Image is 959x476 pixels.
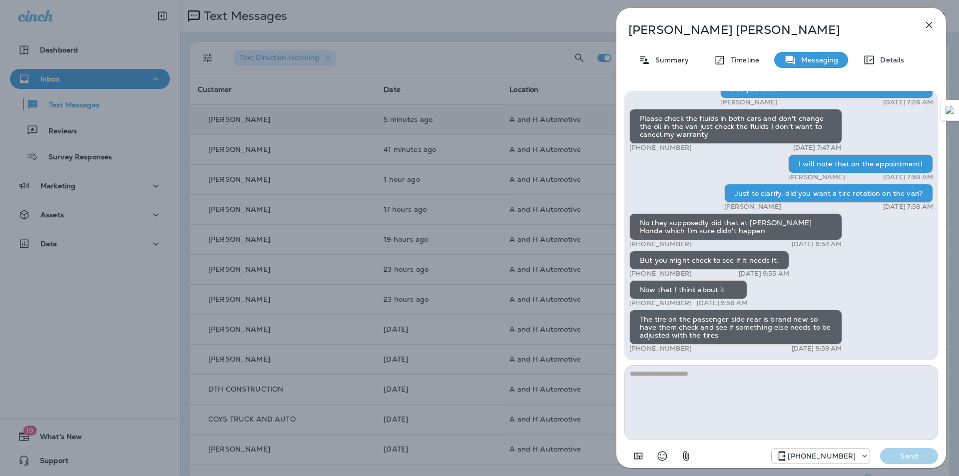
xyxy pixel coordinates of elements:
[883,98,933,106] p: [DATE] 7:26 AM
[739,270,789,278] p: [DATE] 9:55 AM
[629,240,692,248] p: [PHONE_NUMBER]
[629,144,692,152] p: [PHONE_NUMBER]
[628,23,901,37] p: [PERSON_NAME] [PERSON_NAME]
[720,98,777,106] p: [PERSON_NAME]
[650,56,689,64] p: Summary
[946,106,955,115] img: Detect Auto
[697,299,747,307] p: [DATE] 9:56 AM
[629,270,692,278] p: [PHONE_NUMBER]
[652,446,672,466] button: Select an emoji
[883,173,933,181] p: [DATE] 7:58 AM
[793,144,842,152] p: [DATE] 7:47 AM
[724,184,933,203] div: Just to clarify, did you want a tire rotation on the van?
[724,203,781,211] p: [PERSON_NAME]
[883,203,933,211] p: [DATE] 7:58 AM
[629,109,842,144] div: Please check the fluids in both cars and don't change the oil in the van just check the fluids I ...
[788,452,856,460] p: [PHONE_NUMBER]
[629,345,692,353] p: [PHONE_NUMBER]
[875,56,904,64] p: Details
[628,446,648,466] button: Add in a premade template
[629,310,842,345] div: The tire on the passenger side rear is brand new so have them check and see if something else nee...
[629,299,692,307] p: [PHONE_NUMBER]
[792,240,842,248] p: [DATE] 9:54 AM
[788,154,933,173] div: I will note that on the appointment!
[788,173,845,181] p: [PERSON_NAME]
[629,280,747,299] div: Now that I think about it
[796,56,838,64] p: Messaging
[792,345,842,353] p: [DATE] 9:59 AM
[772,450,870,462] div: +1 (405) 873-8731
[726,56,759,64] p: Timeline
[629,251,789,270] div: But you might check to see if it needs it.
[629,213,842,240] div: No they supposedly did that at [PERSON_NAME] Honda which I'm sure didn't happen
